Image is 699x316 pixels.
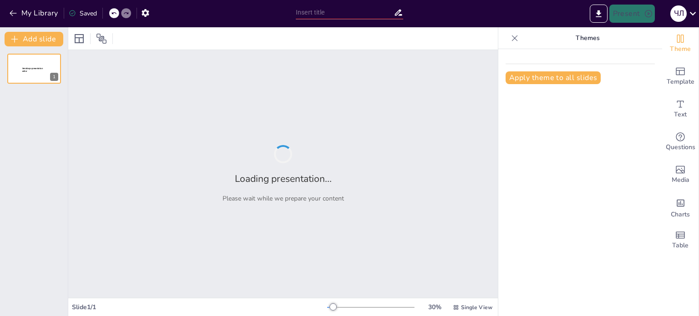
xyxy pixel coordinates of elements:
[69,9,97,18] div: Saved
[666,142,695,152] span: Questions
[670,5,687,22] div: Ч л
[22,67,43,72] span: Sendsteps presentation editor
[7,6,62,20] button: My Library
[662,27,699,60] div: Change the overall theme
[235,172,332,185] h2: Loading presentation...
[506,71,601,84] button: Apply theme to all slides
[590,5,608,23] button: Export to PowerPoint
[670,5,687,23] button: Ч л
[674,110,687,120] span: Text
[50,73,58,81] div: 1
[662,224,699,256] div: Add a table
[72,31,86,46] div: Layout
[96,33,107,44] span: Position
[672,241,689,251] span: Table
[223,194,344,203] p: Please wait while we prepare your content
[662,158,699,191] div: Add images, graphics, shapes or video
[672,175,689,185] span: Media
[461,304,492,311] span: Single View
[7,54,61,84] div: 1
[424,303,446,311] div: 30 %
[296,6,394,19] input: Insert title
[662,125,699,158] div: Get real-time input from your audience
[522,27,653,49] p: Themes
[671,210,690,220] span: Charts
[662,191,699,224] div: Add charts and graphs
[662,93,699,125] div: Add text boxes
[72,303,327,311] div: Slide 1 / 1
[5,32,63,46] button: Add slide
[662,60,699,93] div: Add ready made slides
[667,77,694,87] span: Template
[670,44,691,54] span: Theme
[609,5,655,23] button: Present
